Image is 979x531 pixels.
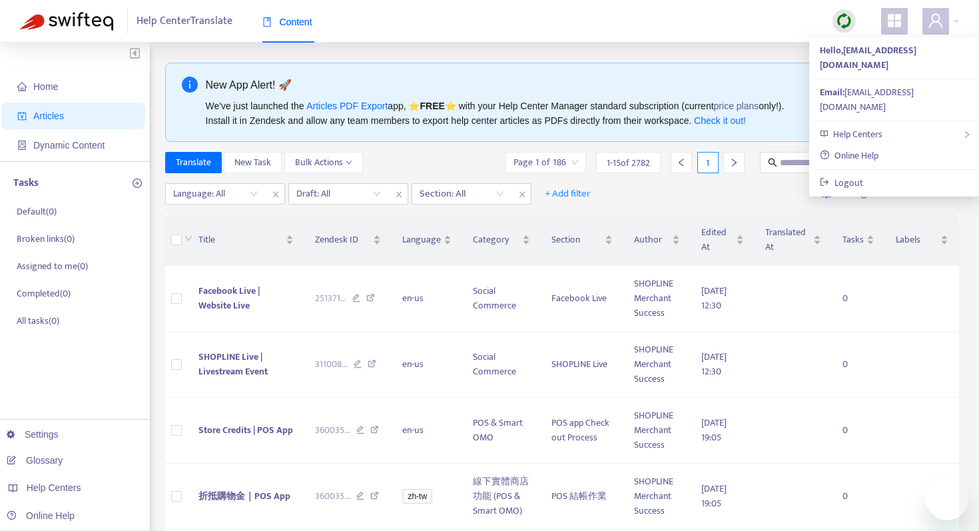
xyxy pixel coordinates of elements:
[462,266,541,332] td: Social Commerce
[701,481,727,511] span: [DATE] 19:05
[176,155,211,170] span: Translate
[694,115,746,126] a: Check it out!
[17,141,27,150] span: container
[392,332,462,398] td: en-us
[820,43,916,73] strong: Hello, [EMAIL_ADDRESS][DOMAIN_NAME]
[623,266,690,332] td: SHOPLINE Merchant Success
[623,398,690,464] td: SHOPLINE Merchant Success
[198,422,293,438] span: Store Credits | POS App
[13,175,39,191] p: Tasks
[304,215,392,266] th: Zendesk ID
[623,464,690,530] td: SHOPLINE Merchant Success
[462,215,541,266] th: Category
[315,357,348,372] span: 311008 ...
[137,9,232,34] span: Help Center Translate
[402,489,432,504] span: zh-tw
[513,187,531,203] span: close
[691,215,755,266] th: Edited At
[188,215,304,266] th: Title
[697,152,719,173] div: 1
[402,233,441,247] span: Language
[7,429,59,440] a: Settings
[755,215,832,266] th: Translated At
[20,12,113,31] img: Swifteq
[535,183,601,205] button: + Add filter
[17,111,27,121] span: account-book
[820,85,844,100] strong: Email:
[541,398,623,464] td: POS app Check out Process
[182,77,198,93] span: info-circle
[926,478,968,520] iframe: メッセージングウィンドウの起動ボタン、進行中の会話
[714,101,759,111] a: price plans
[206,99,930,128] div: We've just launched the app, ⭐ ⭐️ with your Help Center Manager standard subscription (current on...
[551,233,602,247] span: Section
[541,464,623,530] td: POS 結帳作業
[462,398,541,464] td: POS & Smart OMO
[17,82,27,91] span: home
[267,187,284,203] span: close
[832,266,885,332] td: 0
[832,332,885,398] td: 0
[473,233,519,247] span: Category
[33,140,105,151] span: Dynamic Content
[835,187,959,202] span: Getting started with Translate
[607,156,650,170] span: 1 - 15 of 2782
[677,158,686,167] span: left
[224,152,282,173] button: New Task
[462,464,541,530] td: 線下實體商店功能 (POS & Smart OMO)
[295,155,352,170] span: Bulk Actions
[315,291,346,306] span: 251371 ...
[27,482,81,493] span: Help Centers
[306,101,388,111] a: Articles PDF Export
[315,423,350,438] span: 360035 ...
[17,205,57,219] p: Default ( 0 )
[928,13,944,29] span: user
[17,232,75,246] p: Broken links ( 0 )
[33,111,64,121] span: Articles
[896,233,938,247] span: Labels
[545,186,591,202] span: + Add filter
[346,159,352,166] span: down
[820,148,878,163] a: Online Help
[832,464,885,530] td: 0
[701,225,733,255] span: Edited At
[701,349,727,379] span: [DATE] 12:30
[17,314,59,328] p: All tasks ( 0 )
[392,266,462,332] td: en-us
[420,101,444,111] b: FREE
[165,152,222,173] button: Translate
[541,266,623,332] td: Facebook Live
[820,175,863,191] a: Logout
[392,398,462,464] td: en-us
[133,179,142,188] span: plus-circle
[885,215,959,266] th: Labels
[206,77,930,93] div: New App Alert! 🚀
[262,17,272,27] span: book
[7,455,63,466] a: Glossary
[832,215,885,266] th: Tasks
[765,225,811,255] span: Translated At
[17,259,88,273] p: Assigned to me ( 0 )
[198,349,268,379] span: SHOPLINE Live | Livestream Event
[729,158,739,167] span: right
[832,398,885,464] td: 0
[17,286,71,300] p: Completed ( 0 )
[198,233,283,247] span: Title
[833,127,882,142] span: Help Centers
[198,283,260,313] span: Facebook Live | Website Live
[623,332,690,398] td: SHOPLINE Merchant Success
[820,85,968,115] div: [EMAIL_ADDRESS][DOMAIN_NAME]
[963,130,971,138] span: right
[634,233,669,247] span: Author
[541,215,623,266] th: Section
[623,215,690,266] th: Author
[836,13,852,29] img: sync.dc5367851b00ba804db3.png
[33,81,58,92] span: Home
[198,488,290,504] span: 折抵購物金｜POS App
[701,415,727,445] span: [DATE] 19:05
[541,332,623,398] td: SHOPLINE Live
[315,233,371,247] span: Zendesk ID
[7,510,75,521] a: Online Help
[842,233,864,247] span: Tasks
[315,489,350,504] span: 360035 ...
